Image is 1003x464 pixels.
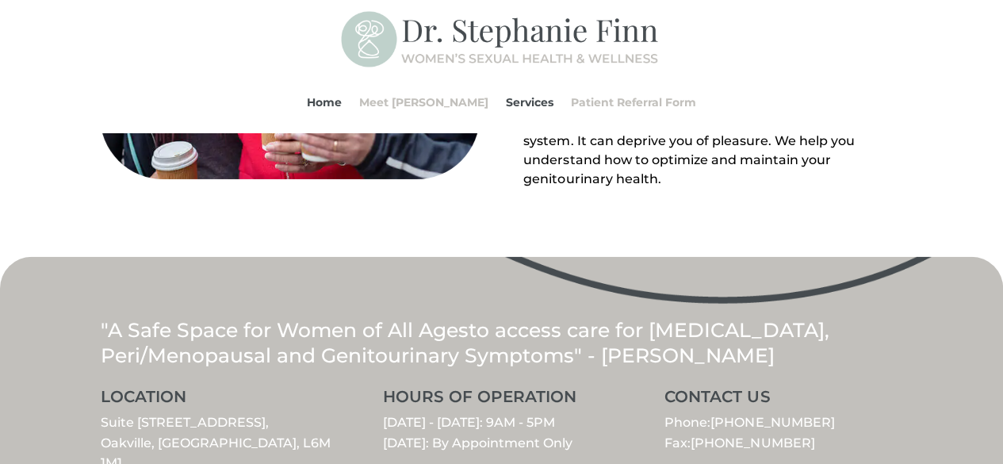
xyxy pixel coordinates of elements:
[710,415,834,430] a: [PHONE_NUMBER]
[101,318,829,368] span: to access care for [MEDICAL_DATA], Peri/Menopausal and Genitourinary Symptoms" - [PERSON_NAME]
[307,72,342,132] a: Home
[664,389,902,412] h3: CONTACT US
[382,412,620,453] p: [DATE] - [DATE]: 9AM - 5PM [DATE]: By Appointment Only
[571,72,696,132] a: Patient Referral Form
[101,317,903,369] p: "A Safe Space for Women of All Ages
[382,389,620,412] h3: HOURS OF OPERATION
[664,412,902,453] p: Phone: Fax:
[691,435,814,451] span: [PHONE_NUMBER]
[359,72,488,132] a: Meet [PERSON_NAME]
[101,389,339,412] h3: LOCATION
[506,72,553,132] a: Services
